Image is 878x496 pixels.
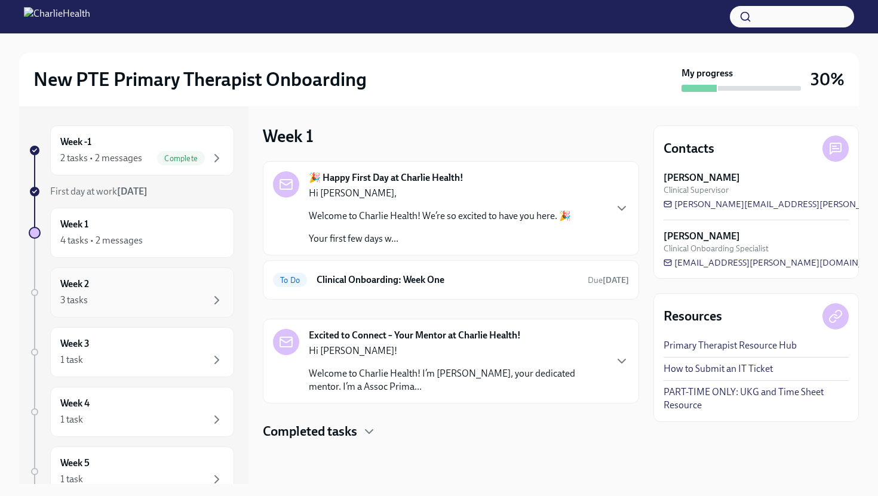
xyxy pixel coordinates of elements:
div: 1 task [60,413,83,426]
span: October 18th, 2025 10:00 [588,275,629,286]
a: PART-TIME ONLY: UKG and Time Sheet Resource [664,386,849,412]
h6: Week -1 [60,135,91,149]
div: 4 tasks • 2 messages [60,234,143,247]
span: Complete [157,154,205,163]
strong: Excited to Connect – Your Mentor at Charlie Health! [309,329,521,342]
div: Completed tasks [263,423,639,440]
span: First day at work [50,186,148,197]
span: Clinical Onboarding Specialist [664,243,769,254]
h6: Week 1 [60,218,88,231]
h6: Week 4 [60,397,90,410]
h2: New PTE Primary Therapist Onboarding [33,67,367,91]
span: Due [588,275,629,285]
p: Welcome to Charlie Health! We’re so excited to have you here. 🎉 [309,210,571,223]
a: To DoClinical Onboarding: Week OneDue[DATE] [273,270,629,289]
a: Primary Therapist Resource Hub [664,339,797,352]
h4: Completed tasks [263,423,357,440]
p: Hi [PERSON_NAME], [309,187,571,200]
h6: Week 5 [60,457,90,470]
img: CharlieHealth [24,7,90,26]
a: Week 23 tasks [29,267,234,318]
div: 1 task [60,353,83,366]
div: 1 task [60,473,83,486]
span: Clinical Supervisor [664,184,729,196]
div: 2 tasks • 2 messages [60,152,142,165]
a: How to Submit an IT Ticket [664,362,773,375]
p: Hi [PERSON_NAME]! [309,344,605,358]
h6: Week 3 [60,337,90,350]
span: To Do [273,276,307,285]
a: Week 41 task [29,387,234,437]
strong: My progress [681,67,733,80]
strong: [DATE] [117,186,148,197]
a: Week 14 tasks • 2 messages [29,208,234,258]
a: Week 31 task [29,327,234,377]
h4: Resources [664,307,722,325]
h3: Week 1 [263,125,314,147]
strong: [PERSON_NAME] [664,171,740,184]
h4: Contacts [664,140,714,158]
h6: Week 2 [60,278,89,291]
strong: [PERSON_NAME] [664,230,740,243]
h3: 30% [811,69,845,90]
a: First day at work[DATE] [29,185,234,198]
p: Your first few days w... [309,232,571,245]
strong: [DATE] [603,275,629,285]
p: Welcome to Charlie Health! I’m [PERSON_NAME], your dedicated mentor. I’m a Assoc Prima... [309,367,605,393]
h6: Clinical Onboarding: Week One [317,273,578,286]
div: 3 tasks [60,294,88,307]
a: Week -12 tasks • 2 messagesComplete [29,125,234,175]
strong: 🎉 Happy First Day at Charlie Health! [309,171,463,184]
